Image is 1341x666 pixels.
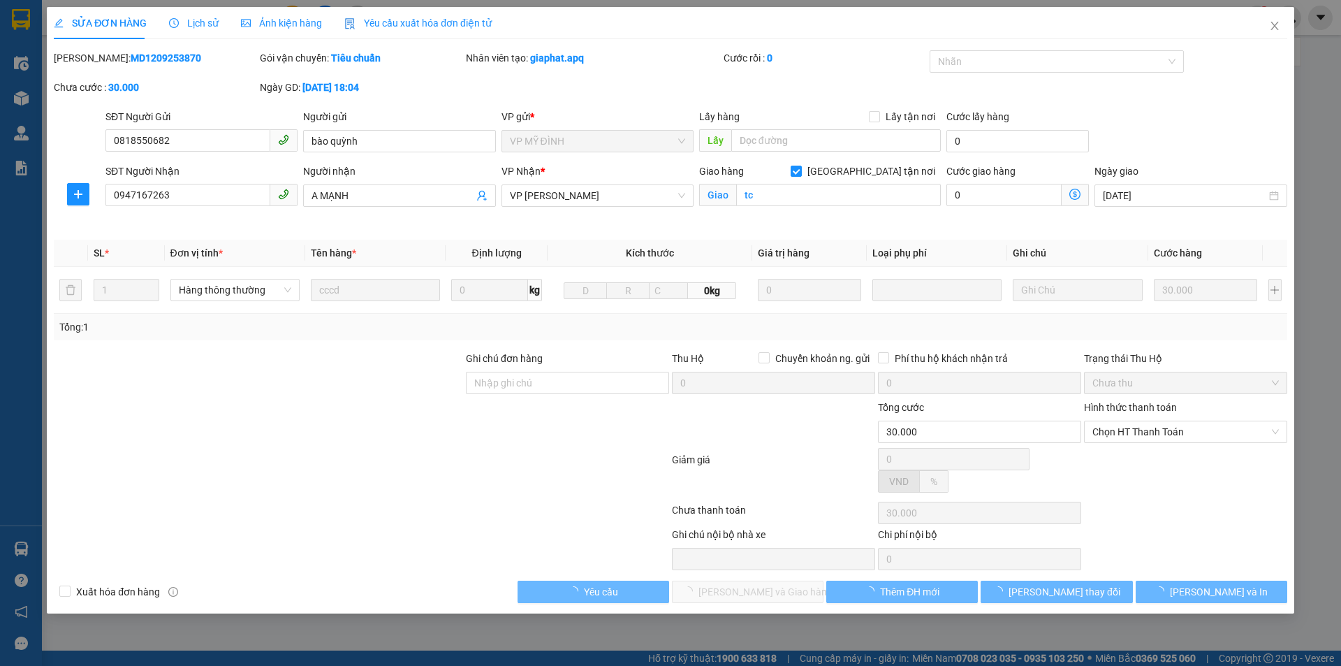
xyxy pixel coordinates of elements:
span: Giao [699,184,736,206]
div: SĐT Người Nhận [105,164,298,179]
th: Loại phụ phí [867,240,1007,267]
span: loading [865,586,880,596]
div: SĐT Người Gửi [105,109,298,124]
span: loading [569,586,584,596]
div: Chi phí nội bộ [878,527,1081,548]
span: Giá trị hàng [758,247,809,259]
input: Dọc đường [731,129,941,152]
span: Tên hàng [311,247,356,259]
span: Lấy tận nơi [880,109,941,124]
input: 0 [758,279,862,301]
div: [PERSON_NAME]: [54,50,257,66]
button: plus [67,183,89,205]
div: Người gửi [303,109,495,124]
span: Yêu cầu xuất hóa đơn điện tử [344,17,492,29]
span: picture [241,18,251,28]
div: VP gửi [501,109,694,124]
strong: CHUYỂN PHÁT NHANH AN PHÚ QUÝ [22,11,122,57]
span: kg [528,279,542,301]
img: logo [7,75,18,145]
span: [PERSON_NAME] thay đổi [1009,584,1120,600]
span: user-add [476,190,488,201]
span: [PERSON_NAME] và In [1170,584,1268,600]
div: Ghi chú nội bộ nhà xe [672,527,875,548]
span: loading [1155,586,1170,596]
div: Người nhận [303,164,495,179]
span: Giao hàng [699,166,744,177]
span: close [1269,20,1280,31]
input: Ghi chú đơn hàng [466,372,669,394]
b: 0 [767,52,772,64]
b: 30.000 [108,82,139,93]
span: Chọn HT Thanh Toán [1092,421,1279,442]
span: SỬA ĐƠN HÀNG [54,17,147,29]
span: edit [54,18,64,28]
b: Tiêu chuẩn [331,52,381,64]
input: R [606,282,650,299]
div: Ngày GD: [260,80,463,95]
span: phone [278,189,289,200]
span: Định lượng [471,247,521,259]
input: Ngày giao [1103,188,1266,203]
input: Giao tận nơi [736,184,941,206]
span: Thêm ĐH mới [880,584,939,600]
th: Ghi chú [1007,240,1148,267]
b: MD1209253870 [131,52,201,64]
span: Chuyển khoản ng. gửi [770,351,875,366]
button: [PERSON_NAME] thay đổi [981,581,1132,603]
span: SL [94,247,105,259]
input: C [649,282,688,299]
span: Chưa thu [1092,372,1279,393]
div: Nhân viên tạo: [466,50,721,66]
label: Cước giao hàng [946,166,1016,177]
div: Chưa cước : [54,80,257,95]
span: Yêu cầu [584,584,618,600]
label: Cước lấy hàng [946,111,1009,122]
label: Ghi chú đơn hàng [466,353,543,364]
button: delete [59,279,82,301]
img: icon [344,18,356,29]
button: Close [1255,7,1294,46]
div: Gói vận chuyển: [260,50,463,66]
div: Trạng thái Thu Hộ [1084,351,1287,366]
div: Chưa thanh toán [670,502,877,527]
button: Yêu cầu [518,581,669,603]
span: VP THANH CHƯƠNG [510,185,685,206]
button: [PERSON_NAME] và Giao hàng [672,581,823,603]
span: VND [889,476,909,487]
span: Phí thu hộ khách nhận trả [889,351,1013,366]
b: giaphat.apq [530,52,584,64]
div: Cước rồi : [724,50,927,66]
span: Ảnh kiện hàng [241,17,322,29]
div: Giảm giá [670,452,877,499]
span: Lấy [699,129,731,152]
span: [GEOGRAPHIC_DATA], [GEOGRAPHIC_DATA] ↔ [GEOGRAPHIC_DATA] [20,59,124,107]
span: loading [993,586,1009,596]
span: % [930,476,937,487]
span: VP Nhận [501,166,541,177]
input: 0 [1154,279,1258,301]
span: [GEOGRAPHIC_DATA] tận nơi [802,164,941,179]
input: VD: Bàn, Ghế [311,279,440,301]
span: clock-circle [169,18,179,28]
span: plus [68,189,89,200]
input: Cước giao hàng [946,184,1062,206]
span: VP MỸ ĐÌNH [510,131,685,152]
button: plus [1268,279,1282,301]
span: Cước hàng [1154,247,1202,259]
span: Tổng cước [878,402,924,413]
input: D [564,282,607,299]
span: Lịch sử [169,17,219,29]
span: Xuất hóa đơn hàng [71,584,166,600]
b: [DATE] 18:04 [302,82,359,93]
input: Ghi Chú [1013,279,1142,301]
span: Thu Hộ [672,353,704,364]
span: dollar-circle [1069,189,1080,200]
span: Lấy hàng [699,111,740,122]
span: Đơn vị tính [170,247,223,259]
span: Hàng thông thường [179,280,291,301]
input: Cước lấy hàng [946,130,1089,152]
span: 0kg [688,282,735,299]
button: [PERSON_NAME] và In [1136,581,1287,603]
button: Thêm ĐH mới [826,581,978,603]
